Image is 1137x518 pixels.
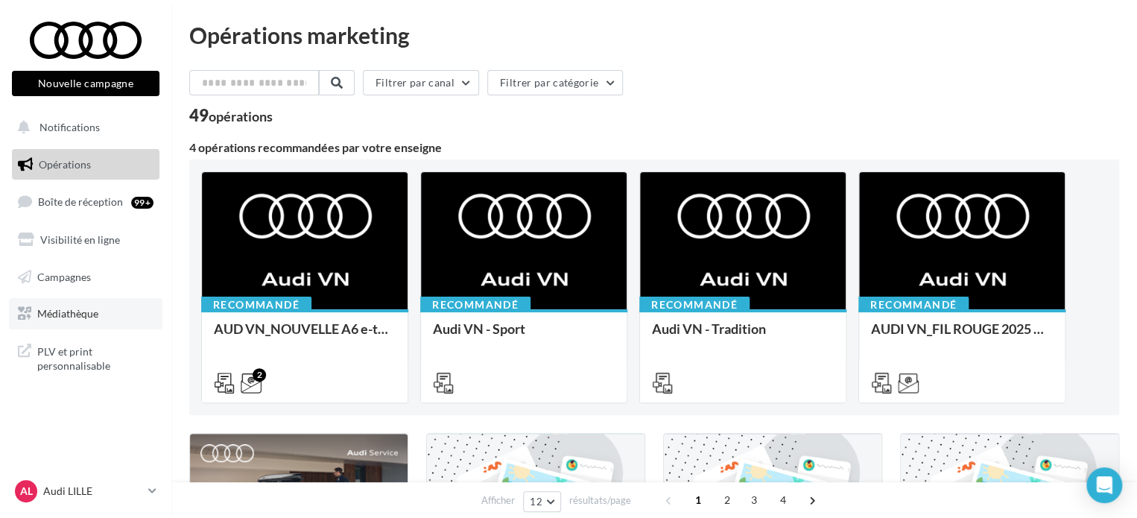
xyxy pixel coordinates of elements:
span: PLV et print personnalisable [37,341,153,373]
a: Visibilité en ligne [9,224,162,256]
div: AUD VN_NOUVELLE A6 e-tron [214,321,396,351]
span: Afficher [481,493,515,508]
div: Audi VN - Sport [433,321,615,351]
button: Filtrer par canal [363,70,479,95]
div: opérations [209,110,273,123]
a: Boîte de réception99+ [9,186,162,218]
div: Audi VN - Tradition [652,321,834,351]
span: Notifications [39,121,100,133]
a: Campagnes [9,262,162,293]
button: 12 [523,491,561,512]
button: Nouvelle campagne [12,71,159,96]
span: 1 [686,488,710,512]
div: 99+ [131,197,153,209]
div: Opérations marketing [189,24,1119,46]
span: Médiathèque [37,307,98,320]
span: Boîte de réception [38,195,123,208]
button: Notifications [9,112,156,143]
a: Médiathèque [9,298,162,329]
span: résultats/page [569,493,631,508]
span: 3 [742,488,766,512]
span: 12 [530,496,542,508]
div: Recommandé [858,297,969,313]
a: PLV et print personnalisable [9,335,162,379]
div: Recommandé [420,297,531,313]
span: 4 [771,488,795,512]
p: Audi LILLE [43,484,142,499]
span: Opérations [39,158,91,171]
div: AUDI VN_FIL ROUGE 2025 - A1, Q2, Q3, Q5 et Q4 e-tron [871,321,1053,351]
span: Campagnes [37,270,91,282]
span: Visibilité en ligne [40,233,120,246]
a: Opérations [9,149,162,180]
span: 2 [715,488,739,512]
div: Open Intercom Messenger [1086,467,1122,503]
a: AL Audi LILLE [12,477,159,505]
button: Filtrer par catégorie [487,70,623,95]
div: 2 [253,368,266,382]
div: Recommandé [639,297,750,313]
div: 49 [189,107,273,124]
div: Recommandé [201,297,311,313]
div: 4 opérations recommandées par votre enseigne [189,142,1119,154]
span: AL [20,484,33,499]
